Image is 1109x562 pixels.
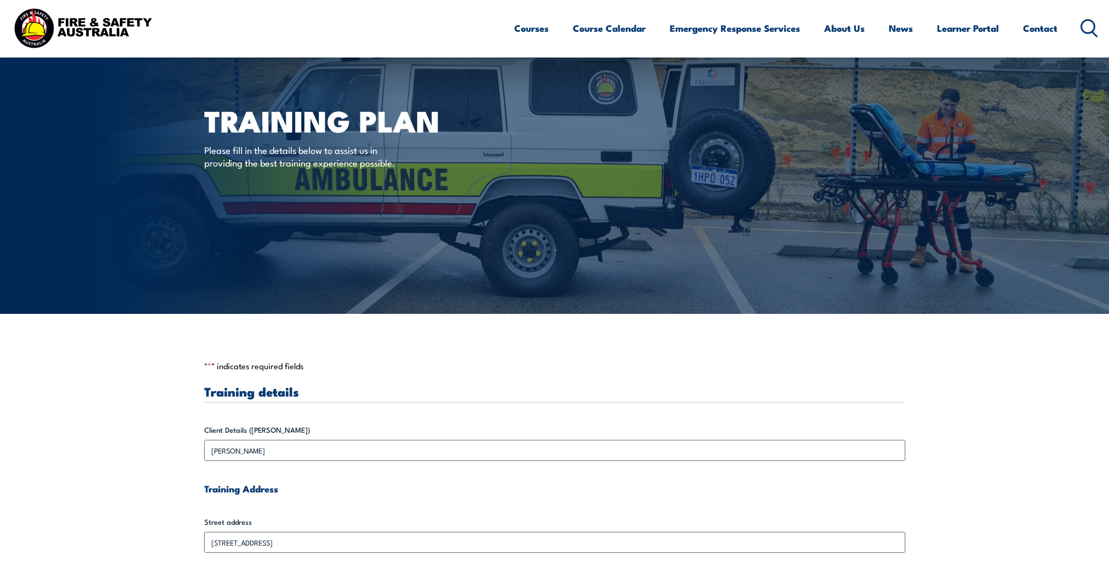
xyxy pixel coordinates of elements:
h4: Training Address [204,483,905,495]
a: News [889,14,913,43]
a: Courses [514,14,549,43]
a: Emergency Response Services [670,14,800,43]
label: Client Details ([PERSON_NAME]) [204,425,905,435]
h3: Training details [204,385,905,398]
a: Contact [1023,14,1058,43]
h1: Training plan [204,107,475,133]
a: Course Calendar [573,14,646,43]
label: Street address [204,517,905,527]
a: Learner Portal [937,14,999,43]
p: Please fill in the details below to assist us in providing the best training experience possible. [204,144,404,169]
a: About Us [824,14,865,43]
p: " " indicates required fields [204,360,905,371]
